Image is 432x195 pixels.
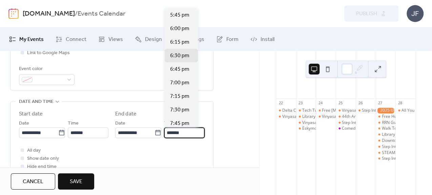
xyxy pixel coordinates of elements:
span: Date [115,120,125,128]
div: 22 [278,101,283,106]
span: 7:00 pm [170,79,189,87]
span: 5:45 pm [170,11,189,19]
span: 6:30 pm [170,52,189,60]
div: Eskymo Fan Club-Success of the Eskymo Bleacher Project Campaign Celebration [296,126,316,131]
div: Step Into the Woods at NMU! [356,108,376,113]
div: Vinyasa Flow Yoga Class with Instructor Sara Wheeler of Welcome Home Yoga [296,120,316,126]
span: Time [164,120,175,128]
span: 6:45 pm [170,65,189,73]
span: 7:30 pm [170,106,189,114]
div: Delta County Landfill Recycling [282,108,340,113]
span: Show date only [27,155,59,163]
div: 2025 U.P. Arts & Culture Conference [376,108,396,113]
a: Views [93,30,128,48]
a: My Events [4,30,49,48]
div: End date [115,110,137,118]
a: Form [211,30,244,48]
a: Design [130,30,167,48]
span: Connect [66,36,86,44]
div: Step Into the Woods at NMU! [376,144,396,150]
span: Time [68,120,79,128]
button: Cancel [11,173,55,190]
b: / [75,7,78,20]
div: 23 [298,101,303,106]
span: Form [226,36,239,44]
div: JF [407,5,424,22]
span: Date [19,120,29,128]
span: 6:15 pm [170,38,189,46]
div: 28 [397,101,403,106]
div: STEAM Storytime [382,150,414,156]
span: 7:45 pm [170,120,189,128]
span: Cancel [23,178,43,186]
div: 24 [318,101,323,106]
div: RRN Giant Garage Sale [382,120,425,126]
span: Hide end time [27,163,57,171]
span: Views [108,36,123,44]
span: Link to Google Maps [27,49,70,57]
div: Walk To End Alzheimer's Marquette [376,126,396,131]
span: My Events [19,36,44,44]
div: Comedian Tom E. Thompson at Island Resort and Casino Club 41 [336,126,356,131]
div: Library of Things [382,132,413,137]
span: 6:00 pm [170,25,189,33]
button: Save [58,173,94,190]
div: Library of Things [302,114,334,120]
div: Start date [19,110,43,118]
div: Vinyasa Flow Yoga Class with Instructor Sara Wheeler of Welcome Home Yoga [276,114,296,120]
a: Connect [50,30,91,48]
div: Tech Tuesdays [302,108,330,113]
div: Vinyasa Flow Yoga Class with Instructor Sara Wheeler of Welcome Home Yoga [316,114,336,120]
span: Design [145,36,162,44]
div: Downtown Day [376,138,396,144]
div: Event color [19,65,73,73]
span: Date and time [19,98,54,106]
div: Delta County Landfill Recycling [276,108,296,113]
span: Install [261,36,274,44]
div: Step Into the Woods at NMU! [336,120,356,126]
b: Events Calendar [78,7,125,20]
div: Tech Tuesdays [296,108,316,113]
div: Library of Things [376,132,396,137]
div: Free Covid-19 at-home testing kits [316,108,336,113]
span: All day [27,147,41,155]
img: logo [8,8,19,19]
div: Free Hunting & Fishing Day! Youth in the Outdoors [376,114,396,120]
div: RRN Giant Garage Sale [376,120,396,126]
div: Vinyasa Flow Yoga Class with Instructor Sara Wheeler of Welcome Home Yoga [336,108,356,113]
div: All You Can Eat Pancake Breakfast-Perkins American Legion [395,108,415,113]
div: Step Into the Woods at NMU! [376,156,396,161]
div: Free [MEDICAL_DATA] at-home testing kits [322,108,403,113]
span: 7:15 pm [170,92,189,101]
div: STEAM Storytime [376,150,396,156]
div: 27 [378,101,383,106]
div: Downtown Day [382,138,410,144]
a: [DOMAIN_NAME] [23,7,75,20]
div: Step Into the [PERSON_NAME] at NMU! [342,120,415,126]
a: Install [245,30,280,48]
div: 25 [338,101,343,106]
span: Save [70,178,82,186]
div: 26 [358,101,363,106]
div: 44th Annual Wildlife Unlimited Fundraising Banquet [336,114,356,120]
div: Library of Things [296,114,316,120]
